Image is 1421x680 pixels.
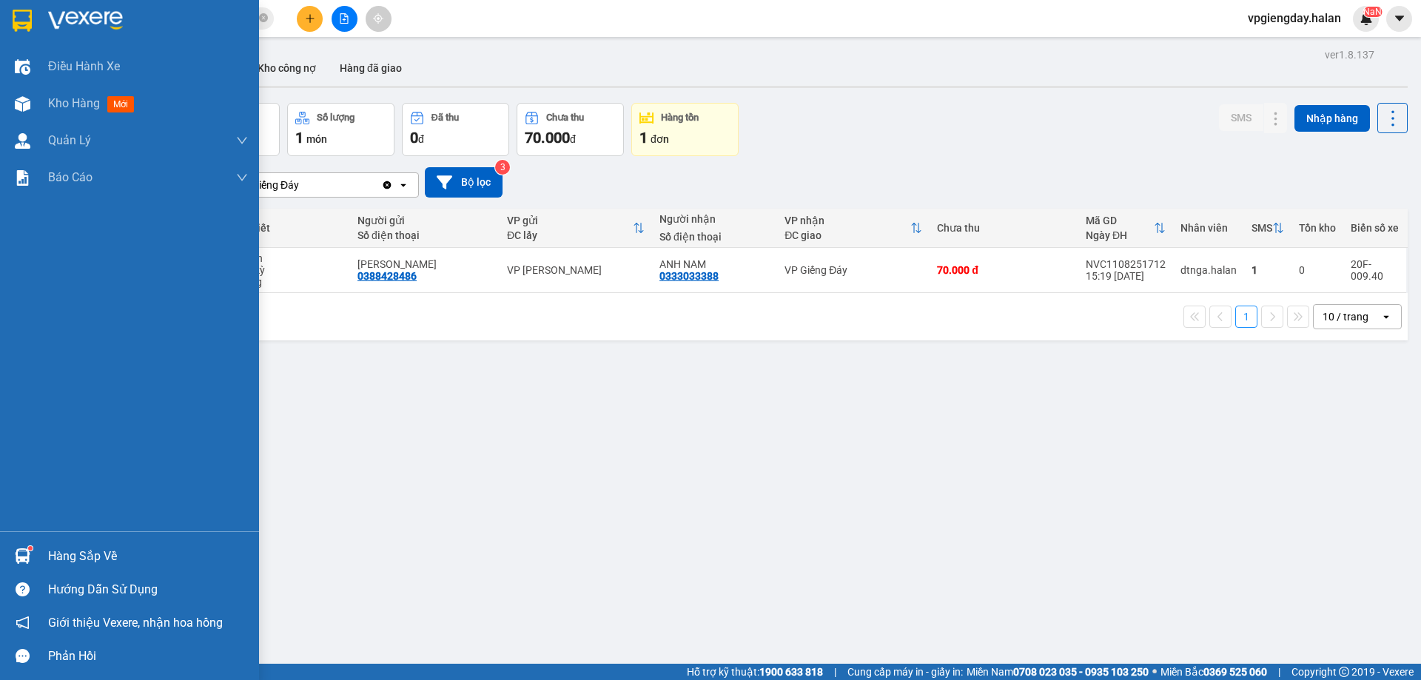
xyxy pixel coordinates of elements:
[1299,222,1336,234] div: Tồn kho
[16,582,30,596] span: question-circle
[48,545,248,568] div: Hàng sắp về
[48,96,100,110] span: Kho hàng
[287,103,394,156] button: Số lượng1món
[1086,270,1166,282] div: 15:19 [DATE]
[1152,669,1157,675] span: ⚪️
[259,12,268,26] span: close-circle
[107,96,134,112] span: mới
[659,231,770,243] div: Số điện thoại
[13,10,32,32] img: logo-vxr
[418,133,424,145] span: đ
[1294,105,1370,132] button: Nhập hàng
[410,129,418,147] span: 0
[236,222,343,234] div: Chi tiết
[357,229,492,241] div: Số điện thoại
[259,13,268,22] span: close-circle
[402,103,509,156] button: Đã thu0đ
[777,209,930,248] th: Toggle SortBy
[507,215,633,226] div: VP gửi
[425,167,503,198] button: Bộ lọc
[381,179,393,191] svg: Clear value
[500,209,652,248] th: Toggle SortBy
[15,96,30,112] img: warehouse-icon
[246,50,328,86] button: Kho công nợ
[639,129,648,147] span: 1
[357,258,492,270] div: KHANG NHUNG
[1078,209,1173,248] th: Toggle SortBy
[785,264,922,276] div: VP Giếng Đáy
[48,131,91,149] span: Quản Lý
[495,160,510,175] sup: 3
[48,57,120,75] span: Điều hành xe
[48,168,93,186] span: Báo cáo
[236,178,299,192] div: VP Giếng Đáy
[1244,209,1291,248] th: Toggle SortBy
[1380,311,1392,323] svg: open
[1339,667,1349,677] span: copyright
[357,270,417,282] div: 0388428486
[332,6,357,32] button: file-add
[397,179,409,191] svg: open
[357,215,492,226] div: Người gửi
[1325,47,1374,63] div: ver 1.8.137
[834,664,836,680] span: |
[236,172,248,184] span: down
[937,222,1071,234] div: Chưa thu
[507,229,633,241] div: ĐC lấy
[1299,264,1336,276] div: 0
[1180,222,1237,234] div: Nhân viên
[431,112,459,123] div: Đã thu
[1351,258,1399,282] div: 20F-009.40
[48,579,248,601] div: Hướng dẫn sử dụng
[317,112,355,123] div: Số lượng
[1252,222,1272,234] div: SMS
[1219,104,1263,131] button: SMS
[1393,12,1406,25] span: caret-down
[373,13,383,24] span: aim
[1180,264,1237,276] div: dtnga.halan
[28,546,33,551] sup: 1
[659,213,770,225] div: Người nhận
[1252,264,1284,276] div: 1
[1086,258,1166,270] div: NVC1108251712
[785,229,910,241] div: ĐC giao
[631,103,739,156] button: Hàng tồn1đơn
[785,215,910,226] div: VP nhận
[759,666,823,678] strong: 1900 633 818
[1203,666,1267,678] strong: 0369 525 060
[1235,306,1257,328] button: 1
[1323,309,1368,324] div: 10 / trang
[236,252,343,264] div: 1 món
[847,664,963,680] span: Cung cấp máy in - giấy in:
[16,616,30,630] span: notification
[651,133,669,145] span: đơn
[507,264,645,276] div: VP [PERSON_NAME]
[1363,7,1382,17] sup: NaN
[1236,9,1353,27] span: vpgiengday.halan
[366,6,392,32] button: aim
[1278,664,1280,680] span: |
[517,103,624,156] button: Chưa thu70.000đ
[16,649,30,663] span: message
[15,133,30,149] img: warehouse-icon
[1086,215,1154,226] div: Mã GD
[1086,229,1154,241] div: Ngày ĐH
[15,170,30,186] img: solution-icon
[1386,6,1412,32] button: caret-down
[305,13,315,24] span: plus
[937,264,1071,276] div: 70.000 đ
[659,258,770,270] div: ANH NAM
[297,6,323,32] button: plus
[48,645,248,667] div: Phản hồi
[15,59,30,75] img: warehouse-icon
[339,13,349,24] span: file-add
[546,112,584,123] div: Chưa thu
[687,664,823,680] span: Hỗ trợ kỹ thuật:
[967,664,1149,680] span: Miền Nam
[306,133,327,145] span: món
[570,133,576,145] span: đ
[659,270,719,282] div: 0333033388
[525,129,570,147] span: 70.000
[15,548,30,564] img: warehouse-icon
[661,112,699,123] div: Hàng tồn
